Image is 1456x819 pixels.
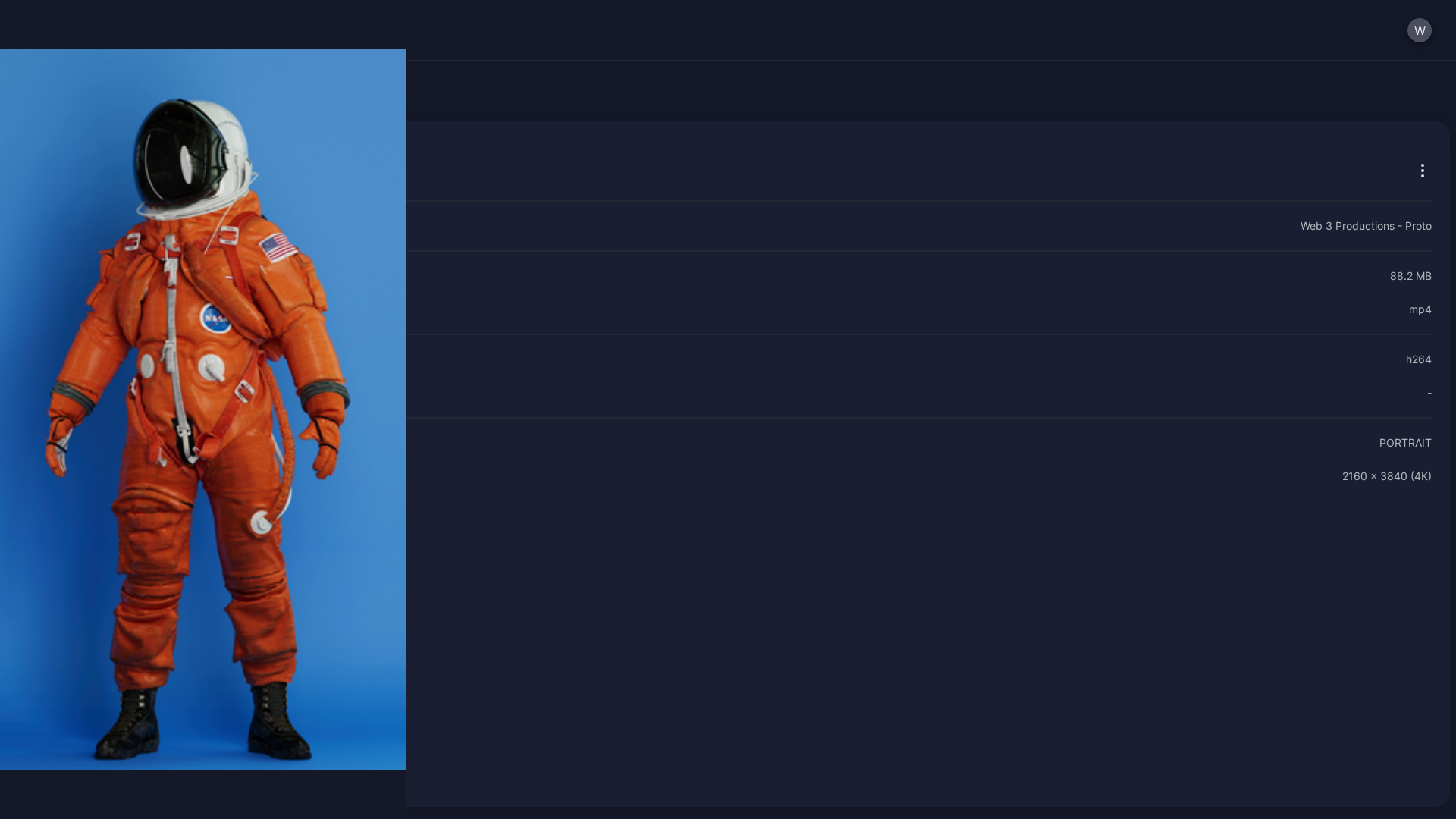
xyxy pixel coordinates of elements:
[1427,384,1432,402] div: -
[1406,350,1432,369] div: h264
[1409,300,1432,318] div: mp4
[1301,217,1432,235] div: Web 3 Productions - Proto
[1342,467,1432,485] div: 2160 x 3840 (4K)
[1379,434,1432,452] div: PORTRAIT
[1390,267,1432,285] div: 88.2 MB
[1407,18,1432,42] button: W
